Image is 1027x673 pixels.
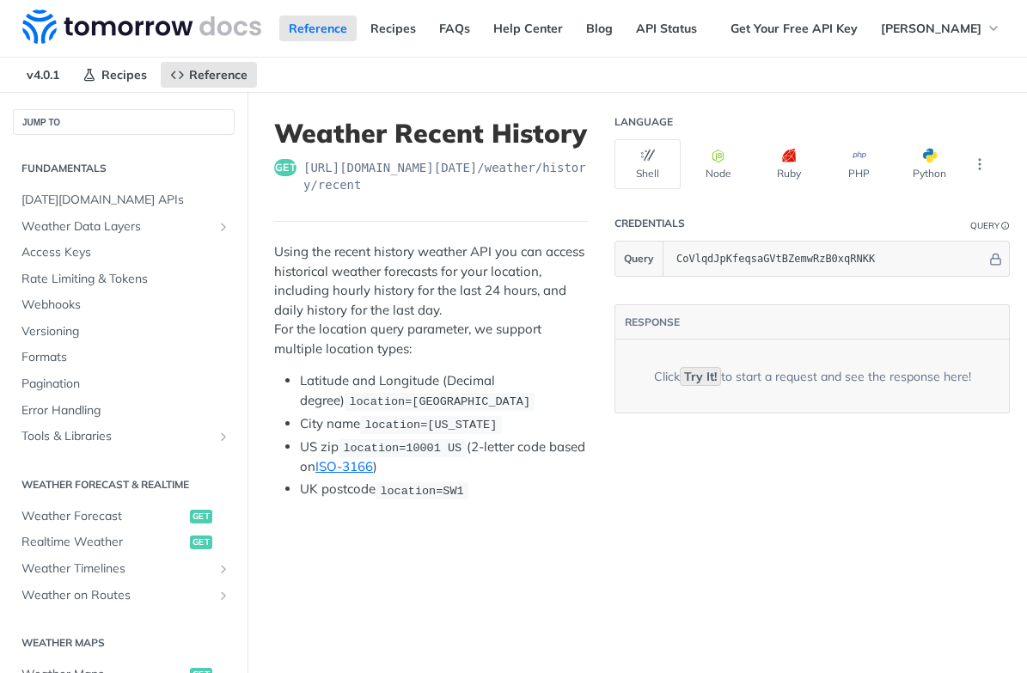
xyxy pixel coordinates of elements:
a: Access Keys [13,240,235,266]
span: get [190,510,212,523]
div: QueryInformation [970,219,1010,232]
span: [PERSON_NAME] [881,21,981,36]
button: Query [615,242,663,276]
code: location=[US_STATE] [360,416,502,433]
li: City name [300,414,588,434]
a: Recipes [73,62,156,88]
span: Weather on Routes [21,587,212,604]
a: Blog [577,15,622,41]
a: Webhooks [13,292,235,318]
span: Formats [21,349,230,366]
span: Access Keys [21,244,230,261]
a: Reference [279,15,357,41]
li: Latitude and Longitude (Decimal degree) [300,371,588,411]
span: get [190,535,212,549]
span: https://api.tomorrow.io/v4/weather/history/recent [303,159,588,193]
a: [DATE][DOMAIN_NAME] APIs [13,187,235,213]
i: Information [1001,222,1010,230]
span: [DATE][DOMAIN_NAME] APIs [21,192,230,209]
h1: Weather Recent History [274,118,588,149]
span: Realtime Weather [21,534,186,551]
a: Reference [161,62,257,88]
div: Click to start a request and see the response here! [654,368,971,385]
li: US zip (2-letter code based on ) [300,437,588,477]
a: Rate Limiting & Tokens [13,266,235,292]
a: Weather Data LayersShow subpages for Weather Data Layers [13,214,235,240]
a: Weather on RoutesShow subpages for Weather on Routes [13,583,235,609]
input: apikey [668,242,987,276]
a: Pagination [13,371,235,397]
h2: Weather Maps [13,635,235,651]
span: Recipes [101,67,147,83]
button: Shell [614,139,681,189]
a: ISO-3166 [315,458,373,474]
a: Versioning [13,319,235,345]
span: Pagination [21,376,230,393]
svg: More ellipsis [972,156,987,172]
a: Formats [13,345,235,370]
div: Language [614,115,673,129]
a: Help Center [484,15,572,41]
button: JUMP TO [13,109,235,135]
div: Query [970,219,999,232]
button: [PERSON_NAME] [871,15,1010,41]
span: Weather Forecast [21,508,186,525]
button: More Languages [967,151,993,177]
button: Ruby [755,139,822,189]
a: FAQs [430,15,480,41]
span: Webhooks [21,297,230,314]
button: Node [685,139,751,189]
span: Query [624,251,654,266]
p: Using the recent history weather API you can access historical weather forecasts for your locatio... [274,242,588,358]
span: Tools & Libraries [21,428,212,445]
h2: Weather Forecast & realtime [13,477,235,493]
code: location=[GEOGRAPHIC_DATA] [345,393,535,410]
a: Recipes [361,15,425,41]
a: Error Handling [13,398,235,424]
a: Weather Forecastget [13,504,235,529]
span: Weather Timelines [21,560,212,578]
button: Show subpages for Tools & Libraries [217,430,230,444]
a: Get Your Free API Key [721,15,867,41]
code: Try It! [680,367,721,386]
img: Tomorrow.io Weather API Docs [22,9,261,44]
button: Show subpages for Weather Data Layers [217,220,230,234]
a: API Status [627,15,706,41]
span: Weather Data Layers [21,218,212,236]
span: Reference [189,67,248,83]
button: Show subpages for Weather on Routes [217,589,230,603]
a: Realtime Weatherget [13,529,235,555]
button: Show subpages for Weather Timelines [217,562,230,576]
code: location=10001 US [339,439,467,456]
button: Python [896,139,963,189]
code: location=SW1 [376,482,468,499]
button: PHP [826,139,892,189]
a: Weather TimelinesShow subpages for Weather Timelines [13,556,235,582]
button: Hide [987,250,1005,267]
h2: Fundamentals [13,161,235,176]
span: Rate Limiting & Tokens [21,271,230,288]
span: Versioning [21,323,230,340]
a: Tools & LibrariesShow subpages for Tools & Libraries [13,424,235,450]
span: get [274,159,296,176]
div: Credentials [614,217,685,230]
button: RESPONSE [624,314,681,331]
span: v4.0.1 [17,62,69,88]
span: Error Handling [21,402,230,419]
li: UK postcode [300,480,588,499]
